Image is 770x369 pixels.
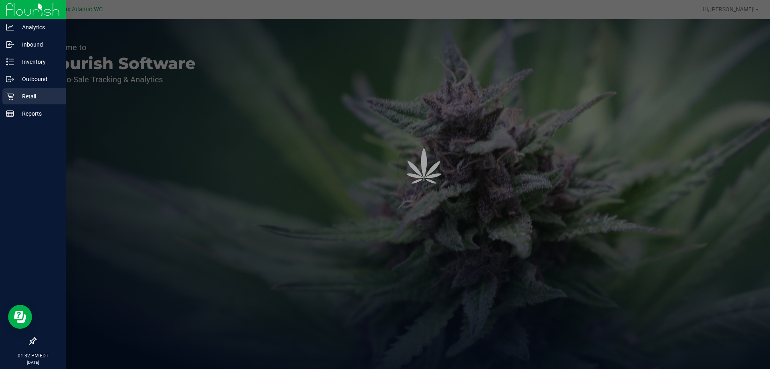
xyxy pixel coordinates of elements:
[14,22,62,32] p: Analytics
[6,23,14,31] inline-svg: Analytics
[4,359,62,365] p: [DATE]
[14,92,62,101] p: Retail
[8,305,32,329] iframe: Resource center
[14,74,62,84] p: Outbound
[6,58,14,66] inline-svg: Inventory
[14,40,62,49] p: Inbound
[6,41,14,49] inline-svg: Inbound
[6,75,14,83] inline-svg: Outbound
[14,109,62,118] p: Reports
[6,92,14,100] inline-svg: Retail
[4,352,62,359] p: 01:32 PM EDT
[6,110,14,118] inline-svg: Reports
[14,57,62,67] p: Inventory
